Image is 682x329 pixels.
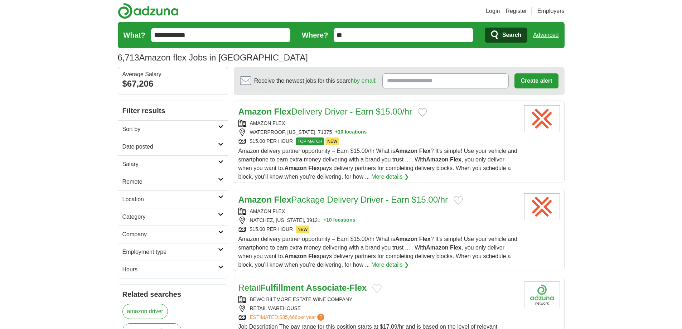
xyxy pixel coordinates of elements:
[118,138,228,155] a: Date posted
[254,77,377,85] span: Receive the newest jobs for this search :
[238,107,412,116] a: Amazon FlexDelivery Driver - Earn $15.00/hr
[335,129,338,136] span: +
[274,195,291,204] strong: Flex
[238,296,518,303] div: BEWC BILTMORE ESTATE WINE COMPANY
[238,283,367,292] a: RetailFulfillment Associate-Flex
[238,195,448,204] a: Amazon FlexPackage Delivery Driver - Earn $15.00/hr
[118,3,179,19] img: Adzuna logo
[260,283,304,292] strong: Fulfillment
[118,190,228,208] a: Location
[308,165,320,171] strong: Flex
[122,213,218,221] h2: Category
[426,245,448,251] strong: Amazon
[122,304,168,319] a: amazon driver
[524,105,560,132] img: Amazon Flex logo
[274,107,291,116] strong: Flex
[238,137,518,145] div: $15.00 PER HOUR
[524,281,560,308] img: Company logo
[238,195,272,204] strong: Amazon
[250,208,285,214] a: AMAZON FLEX
[118,51,139,64] span: 6,713
[335,129,367,136] button: +10 locations
[419,236,431,242] strong: Flex
[514,73,558,88] button: Create alert
[395,236,417,242] strong: Amazon
[122,289,223,300] h2: Related searches
[371,173,409,181] a: More details ❯
[418,108,427,117] button: Add to favorite jobs
[450,156,461,163] strong: Flex
[317,314,324,321] span: ?
[372,284,382,293] button: Add to favorite jobs
[238,217,518,224] div: NATCHEZ, [US_STATE], 39121
[537,7,565,15] a: Employers
[524,193,560,220] img: Amazon Flex logo
[426,156,448,163] strong: Amazon
[122,265,218,274] h2: Hours
[238,226,518,233] div: $15.00 PER HOUR
[122,195,218,204] h2: Location
[118,120,228,138] a: Sort by
[395,148,417,154] strong: Amazon
[450,245,461,251] strong: Flex
[122,72,223,77] div: Average Salary
[486,7,500,15] a: Login
[238,305,518,312] div: RETAIL WAREHOUSE
[323,217,355,224] button: +10 locations
[325,137,339,145] span: NEW
[485,28,527,43] button: Search
[454,196,463,205] button: Add to favorite jobs
[238,148,517,180] span: Amazon delivery partner opportunity – Earn $15.00/hr What is ? It's simple! Use your vehicle and ...
[122,230,218,239] h2: Company
[371,261,409,269] a: More details ❯
[296,137,324,145] span: TOP MATCH
[296,226,309,233] span: NEW
[284,253,306,259] strong: Amazon
[124,30,145,40] label: What?
[118,53,308,62] h1: Amazon flex Jobs in [GEOGRAPHIC_DATA]
[306,283,347,292] strong: Associate
[238,107,272,116] strong: Amazon
[118,243,228,261] a: Employment type
[118,173,228,190] a: Remote
[279,314,298,320] span: $35,666
[118,208,228,226] a: Category
[122,125,218,134] h2: Sort by
[122,77,223,90] div: $67,206
[238,129,518,136] div: WATERPROOF, [US_STATE], 71375
[118,226,228,243] a: Company
[122,248,218,256] h2: Employment type
[284,165,306,171] strong: Amazon
[250,314,326,321] a: ESTIMATED:$35,666per year?
[302,30,328,40] label: Where?
[506,7,527,15] a: Register
[354,78,375,84] a: by email
[323,217,326,224] span: +
[118,155,228,173] a: Salary
[122,160,218,169] h2: Salary
[419,148,431,154] strong: Flex
[349,283,367,292] strong: Flex
[238,236,517,268] span: Amazon delivery partner opportunity – Earn $15.00/hr What is ? It's simple! Use your vehicle and ...
[122,178,218,186] h2: Remote
[118,101,228,120] h2: Filter results
[118,261,228,278] a: Hours
[308,253,320,259] strong: Flex
[250,120,285,126] a: AMAZON FLEX
[533,28,558,42] a: Advanced
[502,28,521,42] span: Search
[122,142,218,151] h2: Date posted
